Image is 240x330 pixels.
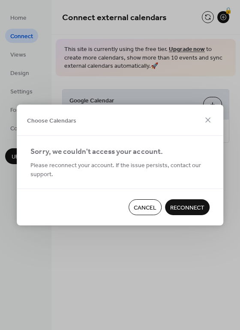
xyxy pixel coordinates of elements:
button: Reconnect [165,199,210,215]
span: Choose Calendars [27,116,76,125]
span: Please reconnect your account. If the issue persists, contact our support. [30,161,210,179]
span: Reconnect [170,204,204,213]
button: Cancel [129,199,162,215]
span: Cancel [134,204,156,213]
div: Sorry, we couldn't access your account. [30,146,208,158]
